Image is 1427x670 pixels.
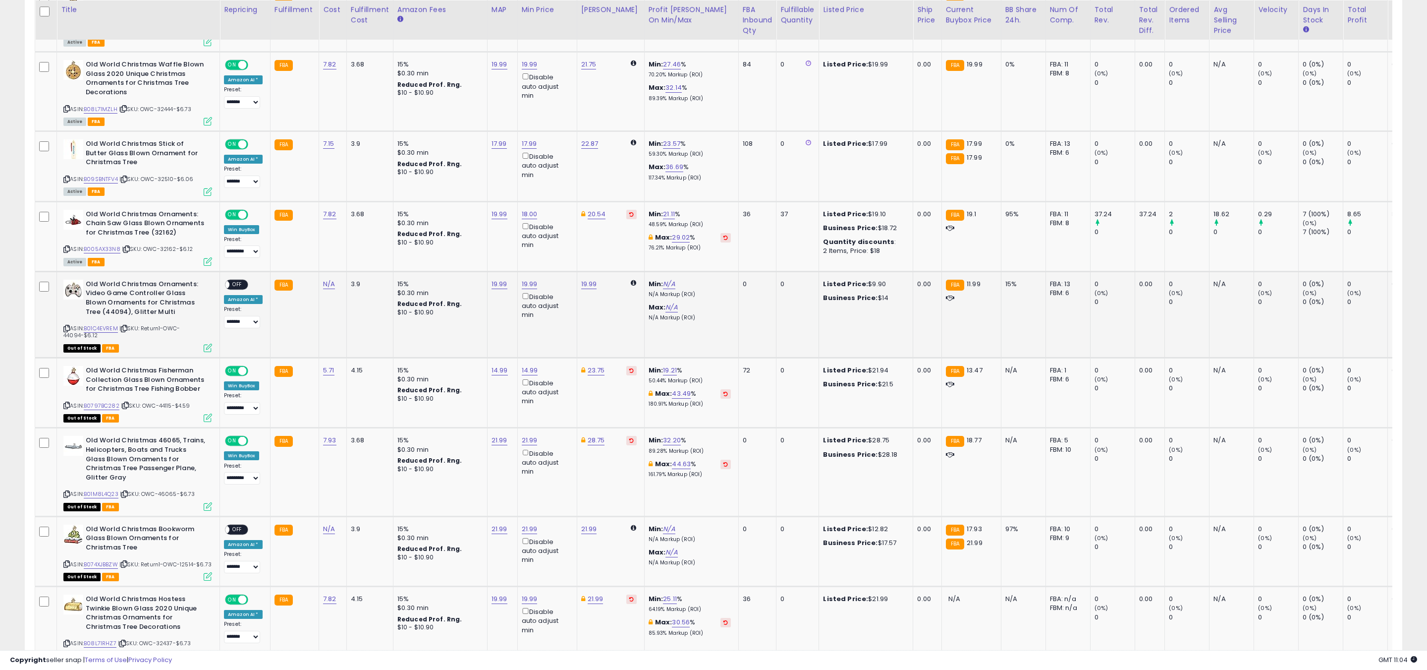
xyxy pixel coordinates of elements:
[823,280,905,289] div: $9.90
[1169,4,1205,25] div: Ordered Items
[84,402,119,410] a: B0797BC282
[1139,210,1157,219] div: 37.24
[63,60,83,80] img: 510brGSWeiL._SL40_.jpg
[1169,298,1209,306] div: 0
[397,60,480,69] div: 15%
[649,71,731,78] p: 70.20% Markup (ROI)
[649,233,731,251] div: %
[649,139,731,158] div: %
[522,60,538,69] a: 19.99
[1139,280,1157,289] div: 0.00
[581,524,597,534] a: 21.99
[63,595,83,614] img: 41EkpJZlQIL._SL40_.jpg
[655,233,672,242] b: Max:
[644,0,738,40] th: The percentage added to the cost of goods (COGS) that forms the calculator for Min & Max prices.
[946,153,964,164] small: FBA
[1095,298,1135,306] div: 0
[649,163,731,181] div: %
[649,210,731,228] div: %
[522,594,538,604] a: 19.99
[1303,78,1343,87] div: 0 (0%)
[649,95,731,102] p: 89.39% Markup (ROI)
[397,239,480,247] div: $10 - $10.90
[1303,219,1317,227] small: (0%)
[649,139,663,148] b: Min:
[1050,4,1086,25] div: Num of Comp.
[588,209,606,219] a: 20.54
[397,80,462,89] b: Reduced Prof. Rng.
[1213,280,1246,289] div: N/A
[1050,139,1083,148] div: FBA: 13
[84,560,118,569] a: B074XJBBZW
[323,60,336,69] a: 7.82
[63,210,212,265] div: ASIN:
[274,280,293,291] small: FBA
[63,280,83,300] img: 51XtPgX8PVL._SL40_.jpg
[823,294,905,303] div: $14
[823,139,868,148] b: Listed Price:
[1347,280,1387,289] div: 0
[247,61,263,69] span: OFF
[1139,139,1157,148] div: 0.00
[1258,158,1298,167] div: 0
[946,210,964,221] small: FBA
[665,303,677,312] a: N/A
[522,524,538,534] a: 21.99
[823,209,868,219] b: Listed Price:
[1050,60,1083,69] div: FBA: 11
[1303,280,1343,289] div: 0 (0%)
[397,300,462,308] b: Reduced Prof. Rng.
[663,524,675,534] a: N/A
[823,237,894,246] b: Quantity discounts
[397,160,462,168] b: Reduced Prof. Rng.
[581,139,599,149] a: 22.87
[274,4,315,15] div: Fulfillment
[743,210,769,219] div: 36
[323,279,335,289] a: N/A
[649,209,663,219] b: Min:
[1347,210,1387,219] div: 8.65
[1303,4,1339,25] div: Days In Stock
[522,71,569,100] div: Disable auto adjust min
[63,324,180,339] span: | SKU: Return1-OWC-44094-$6.12
[397,280,480,289] div: 15%
[588,365,605,375] a: 23.75
[917,280,933,289] div: 0.00
[226,140,238,149] span: ON
[581,60,597,69] a: 21.75
[1303,228,1343,237] div: 7 (100%)
[84,490,118,498] a: B01M8L4Q23
[665,548,677,557] a: N/A
[63,60,212,124] div: ASIN:
[1050,148,1083,157] div: FBM: 6
[649,291,731,298] p: N/A Markup (ROI)
[1258,4,1294,15] div: Velocity
[88,38,105,47] span: FBA
[122,245,193,253] span: | SKU: OWC-32162-$6.12
[274,210,293,221] small: FBA
[1095,149,1108,157] small: (0%)
[1169,289,1183,297] small: (0%)
[649,162,666,172] b: Max:
[823,210,905,219] div: $19.10
[1139,60,1157,69] div: 0.00
[663,365,677,375] a: 19.21
[351,210,385,219] div: 3.68
[274,139,293,150] small: FBA
[229,280,245,289] span: OFF
[743,280,769,289] div: 0
[1258,69,1272,77] small: (0%)
[522,279,538,289] a: 19.99
[119,105,192,113] span: | SKU: OWC-32444-$6.73
[88,258,105,266] span: FBA
[581,4,640,15] div: [PERSON_NAME]
[224,75,263,84] div: Amazon AI *
[665,83,682,93] a: 32.14
[967,279,981,289] span: 11.99
[823,60,868,69] b: Listed Price:
[88,118,105,126] span: FBA
[1347,149,1361,157] small: (0%)
[649,303,666,312] b: Max:
[649,60,731,78] div: %
[397,139,480,148] div: 15%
